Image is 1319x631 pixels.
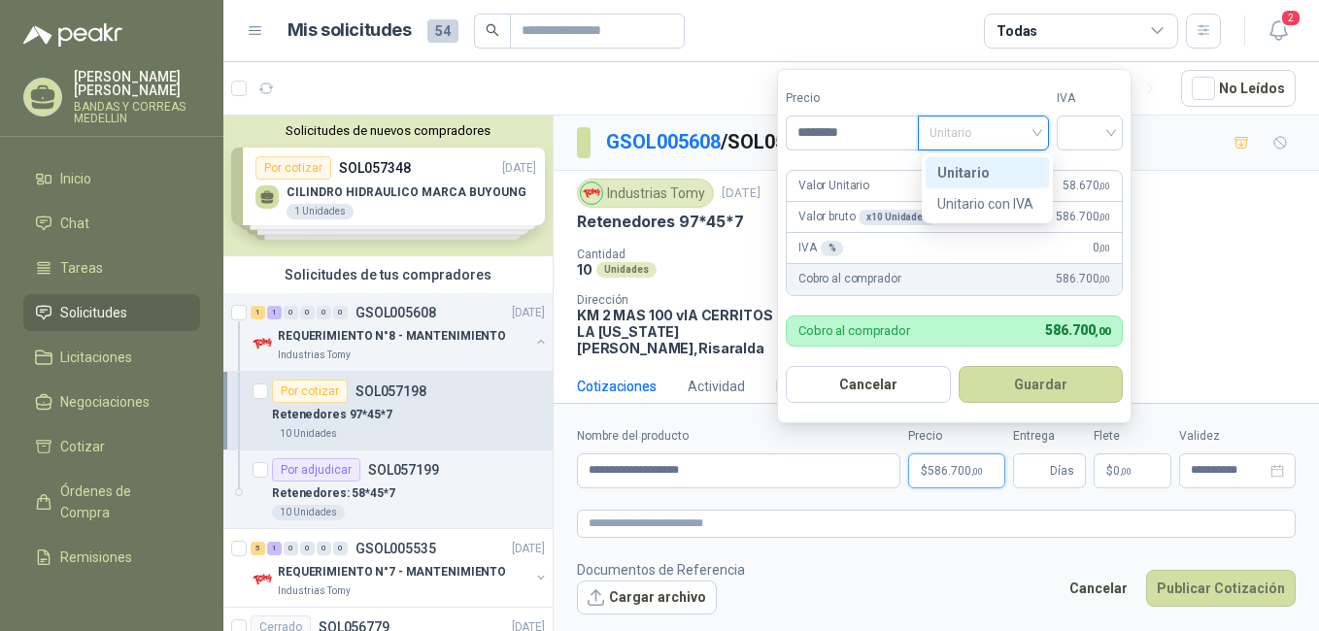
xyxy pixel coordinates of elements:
span: Negociaciones [60,391,150,413]
span: 0 [1113,465,1132,477]
p: / SOL057198 [606,127,830,157]
span: Unitario [930,118,1037,148]
div: Unitario [926,157,1049,188]
p: SOL057198 [355,384,426,398]
div: 0 [333,306,348,319]
span: ,00 [1120,466,1132,477]
p: SOL057199 [368,463,439,477]
div: 1 [267,542,282,555]
a: Tareas [23,249,200,286]
span: Órdenes de Compra [60,481,182,523]
div: Todas [997,20,1037,42]
span: Tareas [60,257,103,279]
span: 586.700 [928,465,983,477]
p: Industrias Tomy [278,348,351,363]
span: Licitaciones [60,347,132,368]
div: 0 [284,542,298,555]
button: Cancelar [786,366,951,403]
a: 5 1 0 0 0 0 GSOL005535[DATE] Company LogoREQUERIMIENTO N°7 - MANTENIMIENTOIndustrias Tomy [251,537,549,599]
a: GSOL005608 [606,130,721,153]
span: $ [1106,465,1113,477]
div: x 10 Unidades [859,210,935,225]
div: 0 [300,306,315,319]
p: [DATE] [512,304,545,322]
img: Logo peakr [23,23,122,47]
p: Valor bruto [798,208,936,226]
div: Cotizaciones [577,376,657,397]
a: Licitaciones [23,339,200,376]
img: Company Logo [251,332,274,355]
div: 5 [251,542,265,555]
p: KM 2 MAS 100 vIA CERRITOS LA [US_STATE] [PERSON_NAME] , Risaralda [577,307,788,356]
div: Solicitudes de nuevos compradoresPor cotizarSOL057348[DATE] CILINDRO HIDRAULICO MARCA BUYOUNG1 Un... [223,116,553,256]
div: Industrias Tomy [577,179,714,208]
div: Actividad [688,376,745,397]
div: Unitario con IVA [937,193,1037,215]
span: ,00 [1099,274,1110,284]
h1: Mis solicitudes [287,17,412,45]
p: Dirección [577,293,788,307]
label: Flete [1094,427,1171,446]
span: ,00 [971,466,983,477]
span: 0 [1093,239,1110,257]
img: Company Logo [581,183,602,204]
p: REQUERIMIENTO N°8 - MANTENIMIENTO [278,327,506,346]
p: GSOL005535 [355,542,436,555]
p: Valor Unitario [798,177,869,195]
div: Unitario con IVA [926,188,1049,219]
img: Company Logo [251,568,274,591]
p: GSOL005608 [355,306,436,319]
div: 0 [317,542,331,555]
a: Negociaciones [23,383,200,420]
div: 0 [284,306,298,319]
p: [DATE] [722,184,761,203]
p: REQUERIMIENTO N°7 - MANTENIMIENTO [278,563,506,581]
span: Chat [60,213,89,234]
p: Cantidad [577,248,829,261]
span: ,00 [1099,243,1110,253]
div: 0 [333,542,348,555]
span: Solicitudes [60,302,127,323]
label: Validez [1179,427,1296,446]
span: Cotizar [60,436,105,457]
span: Remisiones [60,547,132,568]
span: ,00 [1095,325,1110,338]
span: ,00 [1099,212,1110,222]
a: Cotizar [23,428,200,465]
a: Órdenes de Compra [23,473,200,531]
span: Inicio [60,168,91,189]
a: Remisiones [23,539,200,576]
div: 10 Unidades [272,426,345,442]
p: $ 0,00 [1094,453,1171,488]
div: 1 [251,306,265,319]
span: ,00 [1099,181,1110,191]
span: 54 [427,19,458,43]
label: Nombre del producto [577,427,900,446]
p: Cobro al comprador [798,270,900,288]
p: Retenedores: 58*45*7 [272,484,395,503]
span: 586.700 [1056,270,1110,288]
label: Entrega [1013,427,1086,446]
span: 586.700 [1056,208,1110,226]
a: Solicitudes [23,294,200,331]
div: 10 Unidades [272,505,345,520]
span: Días [1050,454,1074,487]
button: 2 [1261,14,1296,49]
a: Inicio [23,160,200,197]
a: Chat [23,205,200,242]
div: Solicitudes de tus compradores [223,256,553,293]
div: 1 [267,306,282,319]
span: 2 [1280,9,1302,27]
div: % [821,241,844,256]
label: Precio [908,427,1005,446]
button: Cancelar [1059,570,1138,607]
div: Unidades [596,262,657,278]
div: Unitario [937,162,1037,183]
span: 58.670 [1063,177,1110,195]
div: Mensajes [776,376,835,397]
a: Por cotizarSOL057198Retenedores 97*45*710 Unidades [223,372,553,450]
p: [DATE] [512,540,545,558]
button: Cargar archivo [577,581,717,615]
div: 0 [300,542,315,555]
button: Publicar Cotización [1146,570,1296,607]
